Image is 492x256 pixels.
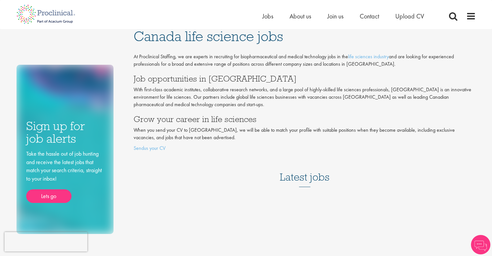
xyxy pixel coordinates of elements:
a: Join us [327,12,344,20]
img: Chatbot [471,235,490,254]
a: Contact [360,12,379,20]
h3: Grow your career in life sciences [134,115,476,123]
a: life sciences industry [348,53,389,60]
span: Canada life science jobs [134,28,283,45]
a: Sendus your CV [134,145,166,151]
h3: Latest jobs [280,155,330,187]
p: At Proclinical Staffing, we are experts in recruiting for biopharmaceutical and medical technolog... [134,53,476,68]
a: Upload CV [395,12,424,20]
p: With first-class academic institutes, collaborative research networks, and a large pool of highly... [134,86,476,108]
p: When you send your CV to [GEOGRAPHIC_DATA], we will be able to match your profile with suitable p... [134,127,476,141]
a: Lets go [26,189,71,203]
iframe: reCAPTCHA [5,232,87,251]
h3: Job opportunities in [GEOGRAPHIC_DATA] [134,74,476,83]
div: Take the hassle out of job hunting and receive the latest jobs that match your search criteria, s... [26,150,104,203]
h3: Sign up for job alerts [26,120,104,145]
a: About us [290,12,311,20]
a: Jobs [262,12,273,20]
